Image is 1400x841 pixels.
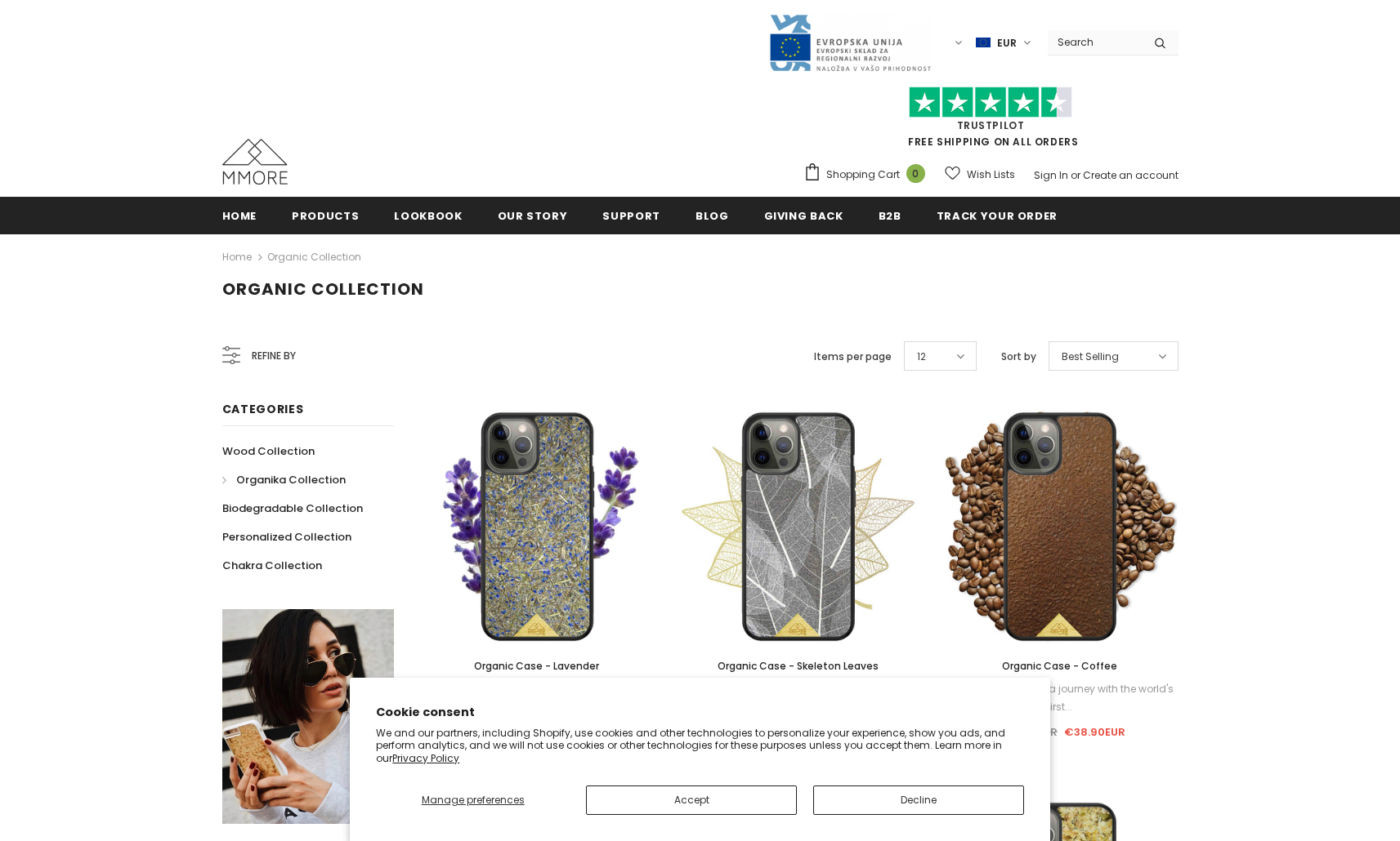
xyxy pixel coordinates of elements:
span: Organic Case - Lavender [474,659,599,673]
button: Decline [813,785,1024,815]
a: support [602,197,660,234]
span: Blog [696,208,729,224]
a: Organic Collection [267,250,361,264]
span: €44.90EUR [994,724,1058,740]
a: Privacy Policy [392,751,459,765]
a: Home [222,247,252,267]
a: Products [292,197,359,234]
span: Lookbook [394,208,462,224]
span: Personalized Collection [222,529,351,545]
div: Take your senses on a journey with the world's first... [941,680,1178,716]
span: Organic Case - Skeleton Leaves [718,659,879,673]
span: Manage preferences [422,793,525,807]
a: Personalized Collection [222,523,351,551]
a: B2B [879,197,901,234]
span: support [602,208,660,224]
button: Manage preferences [376,785,570,815]
a: Home [222,197,257,234]
a: Sign In [1034,168,1068,182]
a: Organic Case - Lavender [418,657,655,675]
span: Organic Collection [222,278,424,300]
span: FREE SHIPPING ON ALL ORDERS [803,94,1179,149]
a: Our Story [498,197,568,234]
span: EUR [997,35,1017,51]
a: Organika Collection [222,465,346,494]
span: Our Story [498,208,568,224]
a: Wish Lists [945,160,1015,189]
span: Wood Collection [222,443,315,459]
span: Organic Case - Coffee [1002,659,1117,673]
p: We and our partners, including Shopify, use cookies and other technologies to personalize your ex... [376,727,1024,765]
a: Blog [696,197,729,234]
span: 0 [906,164,925,183]
a: Trustpilot [957,118,1025,132]
span: Organika Collection [236,472,346,487]
a: Shopping Cart 0 [803,162,933,187]
span: Track your order [937,208,1058,224]
img: Trust Pilot Stars [909,87,1072,118]
span: Biodegradable Collection [222,501,363,516]
span: B2B [879,208,901,224]
a: Chakra Collection [222,551,322,580]
span: Wish Lists [967,167,1015,183]
a: Lookbook [394,197,462,234]
a: Wood Collection [222,437,315,465]
span: Refine by [252,347,296,365]
a: Organic Case - Coffee [941,657,1178,675]
a: Organic Case - Skeleton Leaves [679,657,916,675]
span: Shopping Cart [826,167,900,183]
img: MMORE Cases [222,139,288,185]
h2: Cookie consent [376,704,1024,721]
span: or [1071,168,1080,182]
span: Home [222,208,257,224]
a: Giving back [764,197,843,234]
span: Best Selling [1062,349,1119,365]
button: Accept [586,785,797,815]
a: Track your order [937,197,1058,234]
label: Items per page [814,349,892,365]
img: Javni Razpis [768,13,932,73]
label: Sort by [1001,349,1036,365]
span: Products [292,208,359,224]
a: Create an account [1083,168,1179,182]
span: €38.90EUR [1064,724,1125,740]
span: Giving back [764,208,843,224]
a: Javni Razpis [768,35,932,49]
span: 12 [917,349,926,365]
span: Categories [222,401,304,417]
span: Chakra Collection [222,558,322,573]
input: Search Site [1048,30,1142,54]
a: Biodegradable Collection [222,494,363,523]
